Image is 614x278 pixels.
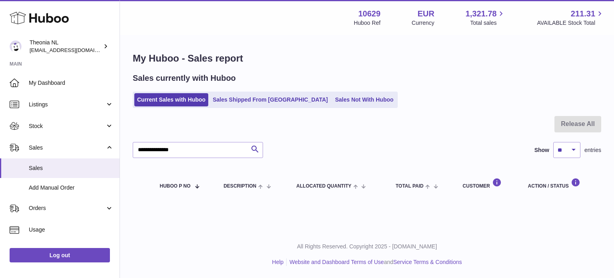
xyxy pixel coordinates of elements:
a: Help [272,259,284,265]
a: Service Terms & Conditions [393,259,462,265]
h1: My Huboo - Sales report [133,52,601,65]
a: Log out [10,248,110,262]
div: Currency [412,19,435,27]
span: Total paid [396,184,424,189]
a: Sales Not With Huboo [332,93,396,106]
span: 1,321.78 [466,8,497,19]
span: ALLOCATED Quantity [296,184,351,189]
span: Total sales [470,19,506,27]
label: Show [534,146,549,154]
p: All Rights Reserved. Copyright 2025 - [DOMAIN_NAME] [126,243,608,250]
span: Huboo P no [160,184,191,189]
strong: 10629 [358,8,381,19]
h2: Sales currently with Huboo [133,73,236,84]
a: Website and Dashboard Terms of Use [289,259,384,265]
span: Orders [29,204,105,212]
div: Customer [462,178,512,189]
span: Listings [29,101,105,108]
span: Add Manual Order [29,184,114,192]
span: Sales [29,164,114,172]
span: Usage [29,226,114,234]
a: 1,321.78 Total sales [466,8,506,27]
a: Sales Shipped From [GEOGRAPHIC_DATA] [210,93,331,106]
span: entries [584,146,601,154]
span: [EMAIL_ADDRESS][DOMAIN_NAME] [30,47,118,53]
span: 211.31 [571,8,595,19]
img: info@wholesomegoods.eu [10,40,22,52]
div: Huboo Ref [354,19,381,27]
li: and [287,258,462,266]
span: Description [223,184,256,189]
div: Theonia NL [30,39,102,54]
span: Stock [29,122,105,130]
a: 211.31 AVAILABLE Stock Total [537,8,604,27]
a: Current Sales with Huboo [134,93,208,106]
span: My Dashboard [29,79,114,87]
strong: EUR [417,8,434,19]
div: Action / Status [528,178,593,189]
span: Sales [29,144,105,152]
span: AVAILABLE Stock Total [537,19,604,27]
